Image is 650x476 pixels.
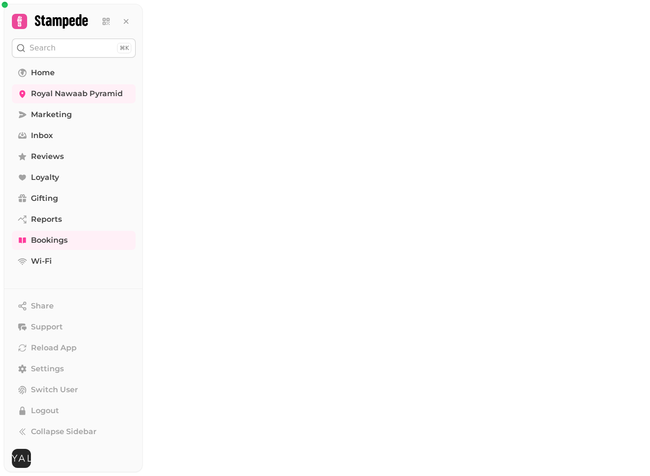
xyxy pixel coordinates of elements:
[12,168,136,187] a: Loyalty
[12,105,136,124] a: Marketing
[31,363,64,375] span: Settings
[12,189,136,208] a: Gifting
[12,252,136,271] a: Wi-Fi
[31,235,68,246] span: Bookings
[31,405,59,416] span: Logout
[12,231,136,250] a: Bookings
[31,193,58,204] span: Gifting
[31,384,78,396] span: Switch User
[12,297,136,316] button: Share
[12,449,31,468] img: User avatar
[31,426,97,437] span: Collapse Sidebar
[12,317,136,337] button: Support
[31,256,52,267] span: Wi-Fi
[12,147,136,166] a: Reviews
[31,151,64,162] span: Reviews
[12,401,136,420] button: Logout
[12,39,136,58] button: Search⌘K
[117,43,131,53] div: ⌘K
[31,130,53,141] span: Inbox
[31,172,59,183] span: Loyalty
[12,126,136,145] a: Inbox
[12,210,136,229] a: Reports
[12,63,136,82] a: Home
[31,342,77,354] span: Reload App
[12,380,136,399] button: Switch User
[12,338,136,357] button: Reload App
[12,422,136,441] button: Collapse Sidebar
[12,359,136,378] a: Settings
[12,449,136,468] button: User avatar
[30,42,56,54] p: Search
[12,84,136,103] a: Royal Nawaab Pyramid
[31,109,72,120] span: Marketing
[31,67,55,79] span: Home
[31,214,62,225] span: Reports
[31,300,54,312] span: Share
[31,321,63,333] span: Support
[31,88,123,99] span: Royal Nawaab Pyramid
